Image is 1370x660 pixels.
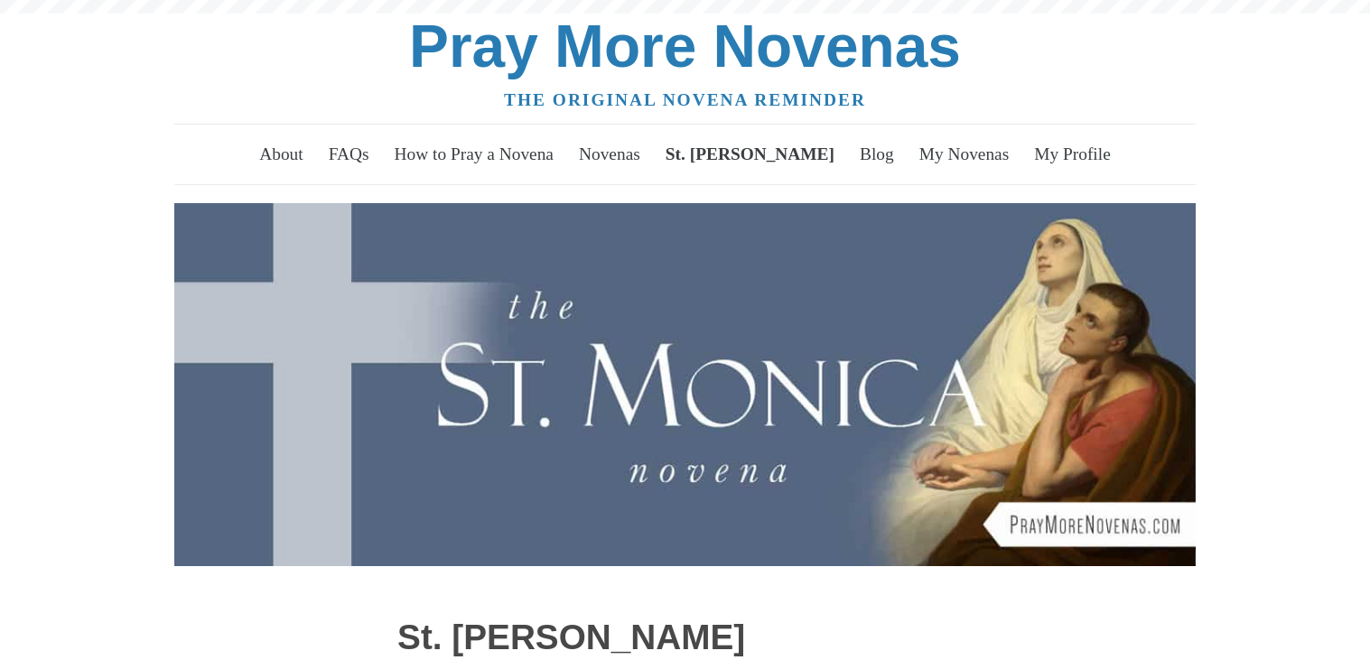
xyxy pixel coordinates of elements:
img: Join in praying the St. Monica Novena [174,203,1196,567]
a: St. [PERSON_NAME] [655,129,844,180]
a: My Novenas [909,129,1020,180]
a: The original novena reminder [504,90,866,109]
a: Blog [849,129,904,180]
a: Novenas [568,129,650,180]
a: FAQs [318,129,379,180]
a: How to Pray a Novena [384,129,564,180]
a: About [249,129,314,180]
a: My Profile [1024,129,1122,180]
h1: St. [PERSON_NAME] [397,618,903,657]
a: Pray More Novenas [409,13,961,79]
